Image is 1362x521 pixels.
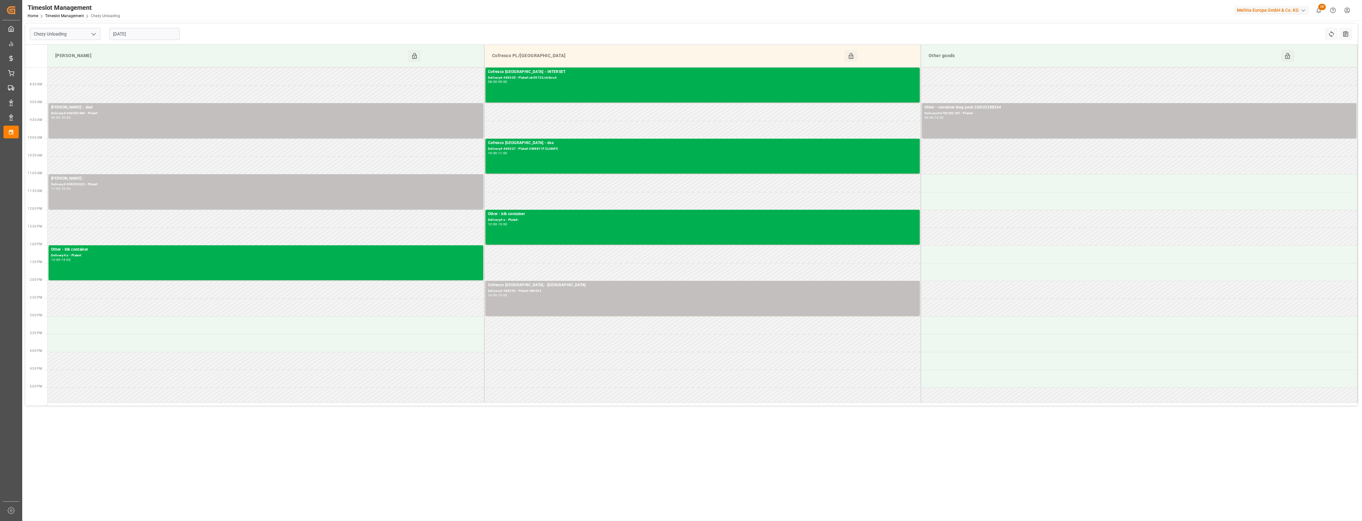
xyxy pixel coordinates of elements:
div: Delivery#:489335 - Plate#:ctr09723/ctr8vu4 [488,75,917,81]
div: Cofresco [GEOGRAPHIC_DATA] - INTERSET [488,69,917,75]
div: Delivery#:x - Plate#: [488,217,917,223]
div: 11:00 [51,187,60,190]
span: 4:00 PM [30,349,42,353]
div: Delivery#:6782502 30l - Plate#: [925,111,1354,116]
div: - [497,80,498,83]
span: 1:30 PM [30,260,42,264]
div: 12:00 [61,187,70,190]
div: 09:00 [925,116,934,119]
div: - [60,116,61,119]
div: Other goods [926,50,1281,62]
div: 15:00 [498,294,507,297]
span: 12:30 PM [28,225,42,228]
a: Home [28,14,38,18]
span: 11:30 AM [28,189,42,193]
div: Delivery#:400052623 - Plate#: [51,182,481,187]
div: Cofresco PL/[GEOGRAPHIC_DATA] [490,50,845,62]
div: 09:00 [498,80,507,83]
div: - [497,223,498,226]
span: 11:00 AM [28,171,42,175]
div: Cofresco [GEOGRAPHIC_DATA] - [GEOGRAPHIC_DATA] [488,282,917,288]
span: 4:30 PM [30,367,42,370]
button: Help Center [1326,3,1340,17]
span: 3:30 PM [30,331,42,335]
span: 5:00 PM [30,385,42,388]
div: 14:00 [488,294,497,297]
button: open menu [89,29,98,39]
div: 12:00 [488,223,497,226]
div: 14:00 [61,258,70,261]
div: Cofresco [GEOGRAPHIC_DATA] - dss [488,140,917,146]
div: [PERSON_NAME] [53,50,408,62]
div: 10:00 [61,116,70,119]
div: - [60,187,61,190]
button: show 28 new notifications [1312,3,1326,17]
div: Timeslot Management [28,3,120,12]
div: [PERSON_NAME] - [51,175,481,182]
span: 9:30 AM [30,118,42,122]
div: 08:00 [488,80,497,83]
button: Melitta Europa GmbH & Co. KG [1234,4,1312,16]
div: Other - blk container [51,247,481,253]
div: Delivery#:489337 - Plate#:CW8871F CLI86F5 [488,146,917,152]
div: - [497,152,498,155]
span: 10:00 AM [28,136,42,139]
div: 10:00 [935,116,944,119]
span: 12:00 PM [28,207,42,210]
div: - [497,294,498,297]
div: Delivery#:x - Plate#: [51,253,481,258]
div: Delivery#:400052486 - Plate#: [51,111,481,116]
div: 09:00 [51,116,60,119]
div: Melitta Europa GmbH & Co. KG [1234,6,1309,15]
span: 9:00 AM [30,100,42,104]
span: 3:00 PM [30,313,42,317]
span: 2:30 PM [30,296,42,299]
div: Delivery#:489393 - Plate#:489393 [488,288,917,294]
span: 2:00 PM [30,278,42,281]
div: 13:00 [51,258,60,261]
div: 11:00 [498,152,507,155]
a: Timeslot Management [45,14,84,18]
span: 28 [1318,4,1326,10]
div: [PERSON_NAME] - skat [51,104,481,111]
span: 8:30 AM [30,82,42,86]
input: Type to search/select [30,28,100,40]
div: Other - blk container [488,211,917,217]
div: Other - container king pack CGXU2388264 [925,104,1354,111]
div: 13:00 [498,223,507,226]
div: - [60,258,61,261]
span: 10:30 AM [28,154,42,157]
span: 1:00 PM [30,242,42,246]
div: 10:00 [488,152,497,155]
input: DD-MM-YYYY [109,28,180,40]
